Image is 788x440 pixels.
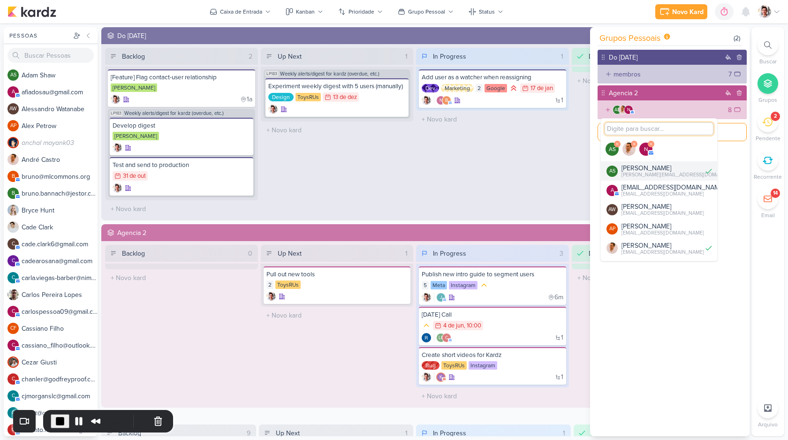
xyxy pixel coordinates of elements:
span: LP183 [110,111,122,116]
p: n [644,145,648,153]
div: carlospessoa09@gmail.com [8,306,19,317]
p: k [439,375,442,380]
div: 2 [476,84,483,92]
div: 1 [402,249,411,258]
div: Create short videos for Kardz [422,351,563,359]
div: A d a m S h a w [22,70,98,80]
div: c a r l a . v i e g a s - b a r b e r @ n i m b l d . c o m [22,273,98,283]
p: AP [10,123,16,129]
div: [EMAIL_ADDRESS][DOMAIN_NAME] [621,229,704,237]
img: Lucas Pessoa [758,5,771,18]
div: [Feature] Flag contact-user relationship [111,73,252,82]
p: AS [609,169,615,174]
div: c l i e n t @ g m a i l . c o m [22,408,98,418]
span: LP183 [265,71,278,76]
div: [PERSON_NAME] [621,241,704,250]
img: André Castro [8,154,19,165]
img: André Castro [618,105,628,114]
div: Meta [431,281,447,289]
div: C a s s i a n o F i l h o [22,324,98,334]
div: carla.viegas-barber@nimbld.com [8,272,19,283]
div: Novo Kard [672,7,704,17]
div: Alessandro Watanabe [8,103,19,114]
div: Colaboradores: jonny@hey.com [434,293,446,302]
div: 2 [245,52,256,61]
p: Pendente [756,134,780,143]
div: c j m o r g a n s l c @ g m a i l . c o m [22,391,98,401]
div: último check-in há 1 ano [240,95,252,104]
div: c a d e a r o s a n a @ g m a i l . c o m [22,256,98,266]
div: cjmorganslc@gmail.com [8,390,19,402]
div: 1 [402,428,411,438]
input: + Novo kard [418,389,567,403]
div: Prioridade Média [422,321,431,330]
div: Add user as a watcher when reassigning [422,73,563,82]
div: Criador(a): Lucas Pessoa [268,105,278,114]
p: Grupos [758,96,777,104]
div: Criador(a): Lucas Pessoa [266,292,276,301]
div: 4 de jun [443,323,464,329]
img: Robert Weigel [422,333,431,342]
div: a n c h a l m a y a n k 0 3 [22,138,98,148]
div: ToysRUs [295,93,321,101]
span: (2) [734,33,740,43]
div: cassiano_filho@outlook.com [8,340,19,351]
div: [EMAIL_ADDRESS][DOMAIN_NAME] [621,182,725,192]
div: c h a n l e r @ g o d f r e y p r o o f . c o m [22,374,98,384]
button: membros [601,68,646,81]
p: c [12,410,15,416]
div: C e z a r G i u s t i [22,357,98,367]
div: Colaboradores: Lucas A Pessoa, chanler@godfreyproof.com [434,333,451,342]
div: B r y c e H u n t [22,205,98,215]
input: Buscar Pessoas [8,48,94,63]
img: Lucas Pessoa [268,105,278,114]
img: Lucas Pessoa [266,292,276,301]
div: Experiment weekly digest with 5 users (manually) [268,82,406,91]
div: Develop digest [113,121,250,130]
div: 14 [773,190,778,197]
div: afiadosau@gmail.com [606,185,618,196]
div: Design [268,93,294,101]
div: bruno@mlcommons.org [442,96,451,105]
input: + Novo kard [107,271,256,285]
div: membros [614,69,643,79]
div: chanler@godfreyproof.com [8,373,19,385]
div: Colaboradores: nathanw@mlcommons.org, bruno@mlcommons.org [434,96,451,105]
div: 2 [266,281,273,289]
div: Criador(a): Lucas Pessoa [113,143,122,152]
div: [PERSON_NAME] [111,83,157,92]
div: a f i a d o s a u @ g m a i l . c o m [22,87,98,97]
div: Existem 7 kardz nesse grupo [728,69,743,79]
div: 13 de dez [333,94,357,100]
p: c [12,309,15,314]
div: Criador(a): Lucas Pessoa [113,183,122,193]
p: c [12,275,15,281]
p: c [12,377,15,382]
p: AS [10,73,16,78]
p: Arquivo [758,420,778,429]
input: + Novo kard [263,123,412,137]
button: AP [PERSON_NAME] [EMAIL_ADDRESS][DOMAIN_NAME] [601,220,717,239]
div: 7 [728,69,732,79]
div: último check-in há 6 meses [548,293,563,302]
p: Email [761,211,775,220]
div: [PERSON_NAME] [621,202,704,212]
div: Instagram [449,281,477,289]
div: Prioridade Alta [509,83,518,93]
div: 1 [559,428,569,438]
p: AW [9,106,17,112]
div: , 10:00 [464,323,481,329]
p: a [611,188,614,193]
span: Weekly alerts/digest for kardz (overdue, etc.) [124,111,224,116]
p: c [12,258,15,264]
div: Tuesday Call [422,311,563,319]
div: c a s s i a n o _ f i l h o @ o u t l o o k . c o m [22,341,98,350]
div: [PERSON_NAME] [621,163,743,173]
div: nathanw@mlcommons.org [624,105,633,114]
div: [PERSON_NAME] [113,132,159,140]
p: AS [614,108,620,113]
div: Existem 8 kardz nesse grupo [728,105,743,115]
p: a [12,90,15,95]
div: Agencia 2 [117,228,726,238]
input: + Novo kard [574,74,723,88]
